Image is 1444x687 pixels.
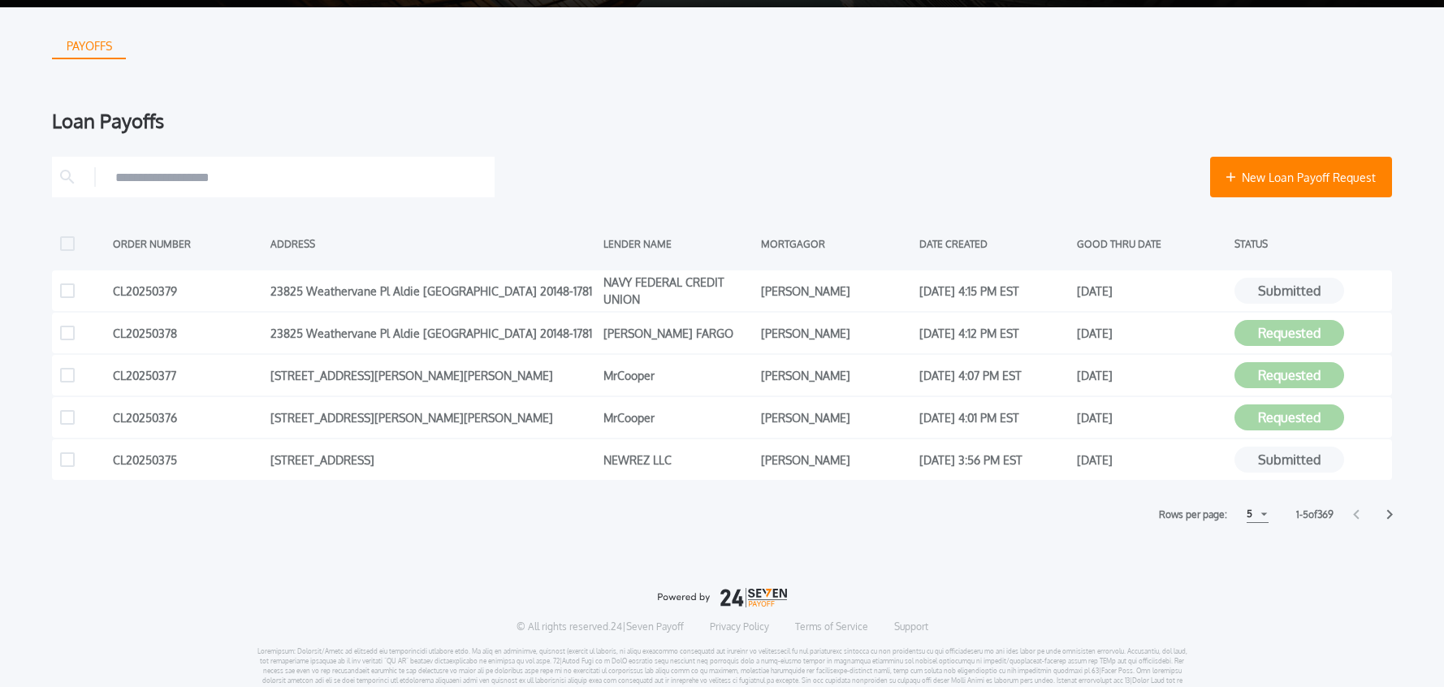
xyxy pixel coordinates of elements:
[710,620,769,633] a: Privacy Policy
[919,279,1069,303] div: [DATE] 4:15 PM EST
[603,363,753,387] div: MrCooper
[1234,362,1344,388] button: Requested
[657,588,787,607] img: logo
[52,111,1392,131] div: Loan Payoffs
[1077,405,1226,430] div: [DATE]
[795,620,868,633] a: Terms of Service
[761,363,910,387] div: [PERSON_NAME]
[603,405,753,430] div: MrCooper
[761,447,910,472] div: [PERSON_NAME]
[270,231,595,256] div: ADDRESS
[1234,278,1344,304] button: Submitted
[761,279,910,303] div: [PERSON_NAME]
[54,33,125,59] div: PAYOFFS
[919,321,1069,345] div: [DATE] 4:12 PM EST
[1234,320,1344,346] button: Requested
[113,405,262,430] div: CL20250376
[1159,507,1227,523] label: Rows per page:
[761,405,910,430] div: [PERSON_NAME]
[517,620,684,633] p: © All rights reserved. 24|Seven Payoff
[113,363,262,387] div: CL20250377
[270,279,595,303] div: 23825 Weathervane Pl Aldie [GEOGRAPHIC_DATA] 20148-1781
[1234,447,1344,473] button: Submitted
[113,321,262,345] div: CL20250378
[270,405,595,430] div: [STREET_ADDRESS][PERSON_NAME][PERSON_NAME]
[1296,507,1334,523] label: 1 - 5 of 369
[270,447,595,472] div: [STREET_ADDRESS]
[603,447,753,472] div: NEWREZ LLC
[1234,404,1344,430] button: Requested
[1242,169,1376,186] span: New Loan Payoff Request
[894,620,928,633] a: Support
[113,447,262,472] div: CL20250375
[1247,506,1269,523] button: 5
[1077,321,1226,345] div: [DATE]
[1234,231,1384,256] div: STATUS
[1210,157,1392,197] button: New Loan Payoff Request
[1247,504,1252,524] div: 5
[761,231,910,256] div: MORTGAGOR
[603,321,753,345] div: [PERSON_NAME] FARGO
[919,447,1069,472] div: [DATE] 3:56 PM EST
[603,279,753,303] div: NAVY FEDERAL CREDIT UNION
[113,231,262,256] div: ORDER NUMBER
[113,279,262,303] div: CL20250379
[270,363,595,387] div: [STREET_ADDRESS][PERSON_NAME][PERSON_NAME]
[919,405,1069,430] div: [DATE] 4:01 PM EST
[603,231,753,256] div: LENDER NAME
[919,231,1069,256] div: DATE CREATED
[52,33,126,59] button: PAYOFFS
[270,321,595,345] div: 23825 Weathervane Pl Aldie [GEOGRAPHIC_DATA] 20148-1781
[1077,231,1226,256] div: GOOD THRU DATE
[1077,447,1226,472] div: [DATE]
[1077,279,1226,303] div: [DATE]
[1077,363,1226,387] div: [DATE]
[919,363,1069,387] div: [DATE] 4:07 PM EST
[761,321,910,345] div: [PERSON_NAME]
